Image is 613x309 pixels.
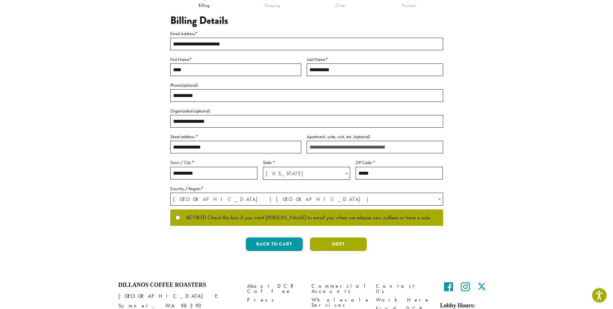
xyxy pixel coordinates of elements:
[170,14,443,27] h3: Billing Details
[118,282,237,289] h4: Dillanos Coffee Roasters
[307,55,443,63] label: Last Name
[170,107,443,115] label: Organization
[180,215,431,221] span: BE FIRST! Check this box if you want [PERSON_NAME] to email you when we release new coffees or ha...
[263,159,350,167] label: State
[247,282,302,295] a: About DCR Coffee
[375,0,443,8] div: Payment
[310,237,367,251] button: Next
[193,108,210,114] span: (optional)
[171,193,443,206] span: United States (US)
[247,296,302,304] a: Press
[181,82,198,88] span: (optional)
[263,167,350,180] span: State
[311,282,366,295] a: Commercial Accounts
[356,159,443,167] label: ZIP Code
[353,134,370,140] span: (optional)
[307,0,375,8] div: Order
[307,133,443,141] label: Apartment, suite, unit, etc.
[246,237,303,251] button: Back to cart
[238,0,307,8] div: Shipping
[170,159,257,167] label: Town / City
[376,296,431,304] a: Work Here
[170,133,301,141] label: Street address
[263,167,350,180] span: Pennsylvania
[170,55,301,63] label: First Name
[376,282,431,295] a: Contact Us
[170,193,443,206] span: Country / Region
[170,30,443,38] label: Email Address
[176,216,180,220] input: BE FIRST! Check this box if you want [PERSON_NAME] to email you when we release new coffees or ha...
[170,0,238,8] div: Billing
